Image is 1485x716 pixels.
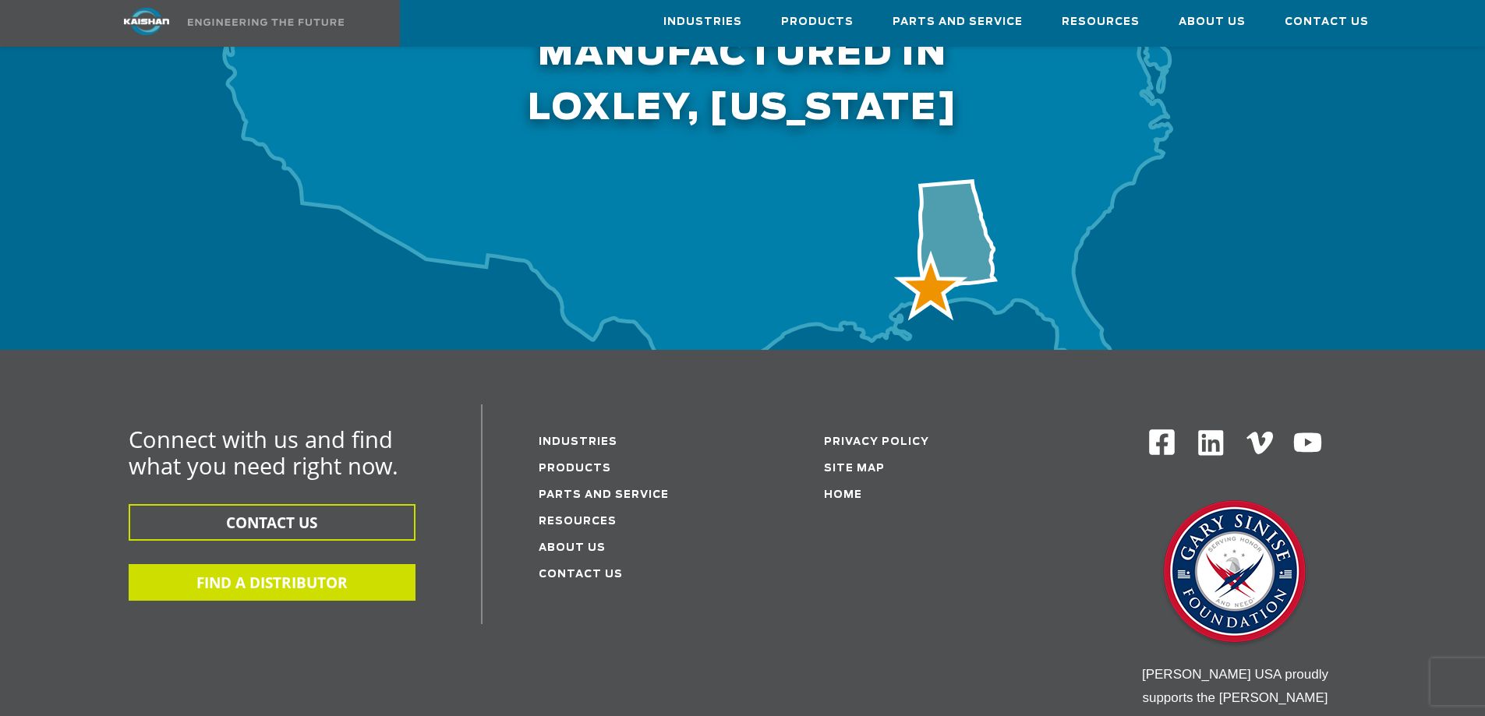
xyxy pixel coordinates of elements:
img: Facebook [1147,428,1176,457]
a: Resources [539,517,617,527]
img: Linkedin [1196,428,1226,458]
span: About Us [1179,13,1246,31]
button: CONTACT US [129,504,415,541]
a: Contact Us [1285,1,1369,43]
span: Connect with us and find what you need right now. [129,424,398,481]
img: Gary Sinise Foundation [1157,496,1313,651]
button: FIND A DISTRIBUTOR [129,564,415,601]
a: Site Map [824,464,885,474]
a: Contact Us [539,570,623,580]
a: Home [824,490,862,500]
img: Vimeo [1246,432,1273,454]
a: Parts and Service [893,1,1023,43]
img: Engineering the future [188,19,344,26]
img: Youtube [1292,428,1323,458]
a: Products [781,1,854,43]
a: Industries [539,437,617,447]
a: Parts and service [539,490,669,500]
span: Products [781,13,854,31]
span: Industries [663,13,742,31]
a: Resources [1062,1,1140,43]
a: About Us [1179,1,1246,43]
a: Industries [663,1,742,43]
a: Products [539,464,611,474]
span: Resources [1062,13,1140,31]
img: kaishan logo [88,8,205,35]
a: About Us [539,543,606,553]
span: Parts and Service [893,13,1023,31]
a: Privacy Policy [824,437,929,447]
span: Contact Us [1285,13,1369,31]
